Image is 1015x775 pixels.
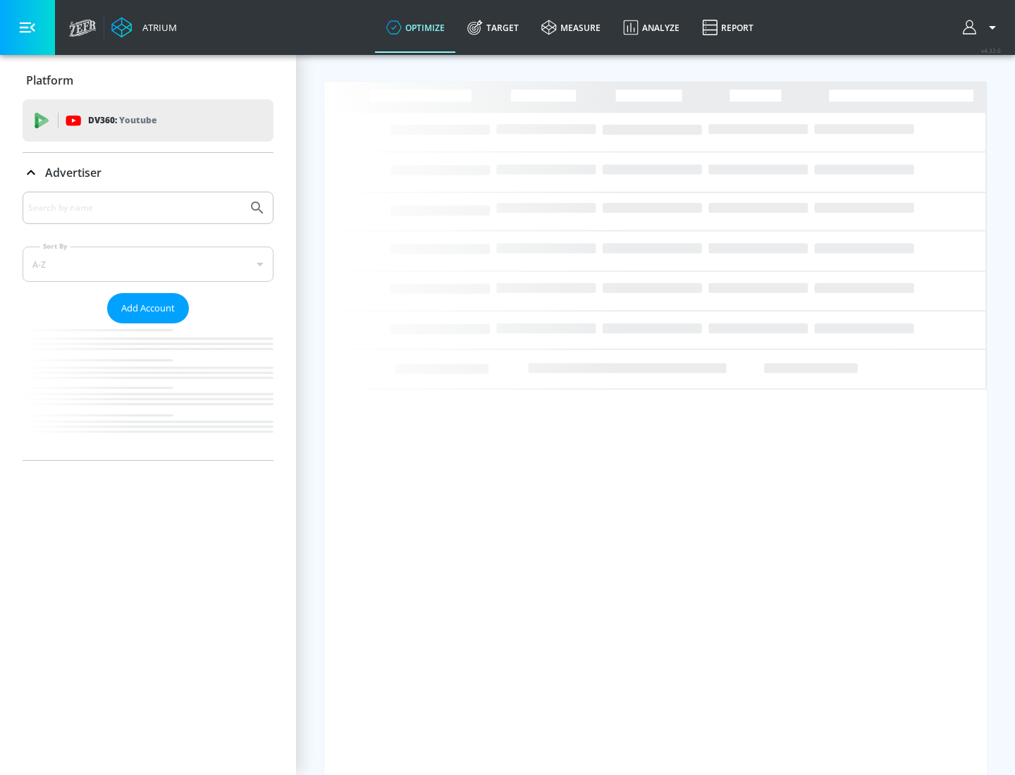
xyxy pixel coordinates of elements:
[612,2,691,53] a: Analyze
[23,323,273,460] nav: list of Advertiser
[23,153,273,192] div: Advertiser
[111,17,177,38] a: Atrium
[119,113,156,128] p: Youtube
[691,2,765,53] a: Report
[530,2,612,53] a: measure
[23,99,273,142] div: DV360: Youtube
[40,242,70,251] label: Sort By
[981,46,1001,54] span: v 4.32.0
[107,293,189,323] button: Add Account
[26,73,73,88] p: Platform
[121,300,175,316] span: Add Account
[375,2,456,53] a: optimize
[137,21,177,34] div: Atrium
[28,199,242,217] input: Search by name
[23,61,273,100] div: Platform
[45,165,101,180] p: Advertiser
[456,2,530,53] a: Target
[88,113,156,128] p: DV360:
[23,247,273,282] div: A-Z
[23,192,273,460] div: Advertiser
